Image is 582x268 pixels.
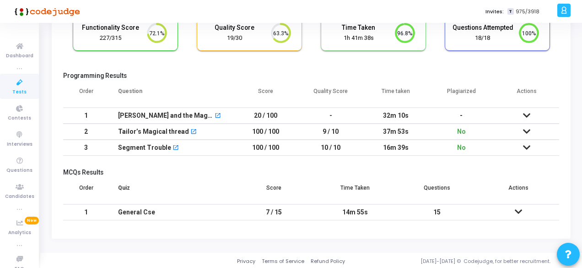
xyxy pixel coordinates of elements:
[109,82,233,108] th: Question
[7,141,32,148] span: Interviews
[298,140,364,156] td: 10 / 10
[298,82,364,108] th: Quality Score
[63,204,109,220] td: 1
[298,124,364,140] td: 9 / 10
[396,204,478,220] td: 15
[396,179,478,204] th: Questions
[63,124,109,140] td: 2
[172,145,179,152] mat-icon: open_in_new
[80,34,141,43] div: 227/315
[233,108,298,124] td: 20 / 100
[507,8,513,15] span: T
[237,257,255,265] a: Privacy
[233,124,298,140] td: 100 / 100
[109,179,233,204] th: Quiz
[25,217,39,224] span: New
[460,112,463,119] span: -
[328,24,389,32] h5: Time Taken
[12,88,27,96] span: Tests
[190,129,197,136] mat-icon: open_in_new
[233,204,314,220] td: 7 / 15
[204,24,265,32] h5: Quality Score
[314,179,396,204] th: Time Taken
[363,140,429,156] td: 16m 39s
[233,179,314,204] th: Score
[328,34,389,43] div: 1h 41m 38s
[6,167,32,175] span: Questions
[452,34,513,43] div: 18/18
[262,257,304,265] a: Terms of Service
[118,205,224,220] div: General Cse
[429,82,494,108] th: Plagiarized
[118,124,189,139] div: Tailor’s Magical thread
[233,140,298,156] td: 100 / 100
[233,82,298,108] th: Score
[63,140,109,156] td: 3
[8,229,31,237] span: Analytics
[80,24,141,32] h5: Functionality Score
[8,115,31,122] span: Contests
[298,108,364,124] td: -
[6,52,33,60] span: Dashboard
[363,124,429,140] td: 37m 53s
[118,108,213,123] div: [PERSON_NAME] and the Magical Sorting Stones
[457,128,466,135] span: No
[118,140,171,155] div: Segment Trouble
[63,82,109,108] th: Order
[63,179,109,204] th: Order
[5,193,34,201] span: Candidates
[452,24,513,32] h5: Questions Attempted
[63,108,109,124] td: 1
[11,2,80,21] img: logo
[63,169,559,176] h5: MCQs Results
[485,8,504,16] label: Invites:
[494,82,559,108] th: Actions
[363,108,429,124] td: 32m 10s
[516,8,539,16] span: 975/3918
[363,82,429,108] th: Time taken
[215,113,221,120] mat-icon: open_in_new
[457,144,466,151] span: No
[323,205,387,220] div: 14m 55s
[345,257,571,265] div: [DATE]-[DATE] © Codejudge, for better recruitment.
[63,72,559,80] h5: Programming Results
[204,34,265,43] div: 19/30
[478,179,559,204] th: Actions
[311,257,345,265] a: Refund Policy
